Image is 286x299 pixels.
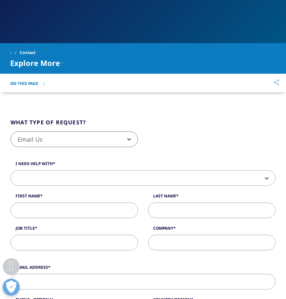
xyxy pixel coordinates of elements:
legend: What type of request? [11,118,86,131]
label: I need help with [11,161,275,170]
label: First Name [11,193,138,203]
span: Email Us [11,131,138,147]
button: On This Page [10,81,45,86]
span: Contact [20,47,36,59]
span: Explore More [10,59,60,67]
label: Last Name [148,193,275,203]
button: Open Preferences [3,279,20,296]
label: Company [148,225,275,235]
span: Email Us [11,132,138,147]
label: Email Address [11,264,275,274]
label: Job Title [11,225,138,235]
